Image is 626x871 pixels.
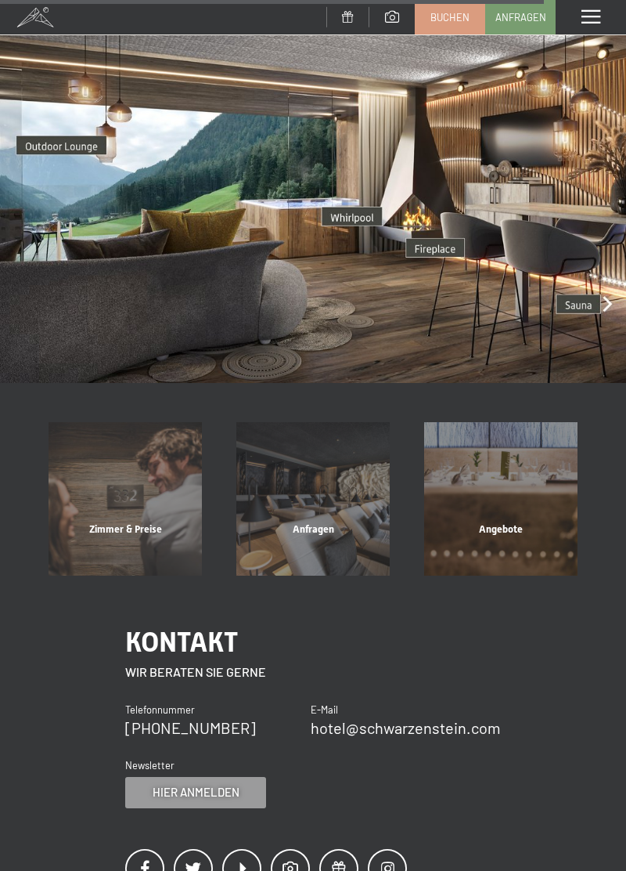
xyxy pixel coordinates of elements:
a: [PHONE_NUMBER] [125,718,256,737]
a: Neuheiten im Schwarzenstein Anfragen [219,422,407,576]
a: Neuheiten im Schwarzenstein Angebote [407,422,595,576]
span: E-Mail [311,703,338,716]
span: Anfragen [495,10,546,24]
span: Anfragen [293,523,334,535]
a: hotel@schwarzenstein.com [311,718,501,737]
span: Kontakt [125,626,238,658]
a: Buchen [416,1,484,34]
a: Anfragen [486,1,555,34]
span: Telefonnummer [125,703,195,716]
span: Newsletter [125,759,174,772]
a: Neuheiten im Schwarzenstein Zimmer & Preise [31,422,219,576]
span: Wir beraten Sie gerne [125,664,266,679]
span: Hier anmelden [153,784,239,801]
span: Angebote [479,523,523,535]
span: Zimmer & Preise [89,523,162,535]
span: Buchen [430,10,469,24]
